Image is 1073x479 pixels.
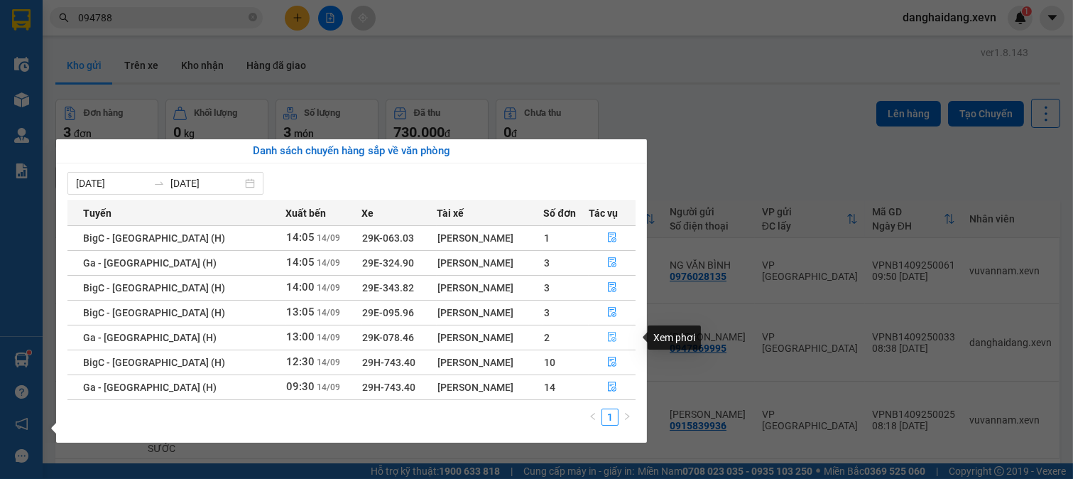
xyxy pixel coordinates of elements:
span: 09:30 [286,380,315,393]
span: file-done [607,282,617,294]
div: [PERSON_NAME] [437,255,543,271]
li: Previous Page [584,409,601,426]
div: [PERSON_NAME] [437,380,543,395]
span: swap-right [153,178,165,189]
span: 13:05 [286,306,315,318]
button: file-done [589,326,635,349]
span: 14 [544,382,555,393]
li: Next Page [619,409,636,426]
span: 14/09 [317,233,340,243]
button: file-done [589,351,635,374]
span: Xuất bến [285,205,326,221]
button: file-done [589,376,635,399]
span: file-done [607,257,617,269]
span: file-done [607,232,617,244]
span: 29H-743.40 [362,357,415,368]
div: [PERSON_NAME] [437,280,543,296]
span: Tuyến [83,205,111,221]
span: Số đơn [543,205,576,221]
span: Ga - [GEOGRAPHIC_DATA] (H) [83,332,217,343]
button: file-done [589,252,635,274]
span: right [623,412,631,421]
div: [PERSON_NAME] [437,230,543,246]
span: 14/09 [317,357,340,367]
span: 14:05 [286,231,315,244]
span: 29E-343.82 [362,282,414,294]
button: file-done [589,276,635,299]
input: Từ ngày [76,176,148,191]
button: left [584,409,601,426]
span: 1 [544,232,550,244]
span: file-done [607,357,617,368]
span: 13:00 [286,330,315,343]
span: Tác vụ [589,205,618,221]
span: 14/09 [317,258,340,268]
div: [PERSON_NAME] [437,305,543,321]
span: BigC - [GEOGRAPHIC_DATA] (H) [83,282,225,294]
div: Danh sách chuyến hàng sắp về văn phòng [67,143,636,160]
span: 3 [544,257,550,269]
button: file-done [589,227,635,249]
div: Xem phơi [648,325,701,350]
span: 3 [544,307,550,318]
span: 29K-063.03 [362,232,414,244]
span: 14/09 [317,333,340,343]
span: BigC - [GEOGRAPHIC_DATA] (H) [83,357,225,368]
button: right [619,409,636,426]
li: 1 [601,409,619,426]
span: to [153,178,165,189]
span: 3 [544,282,550,294]
span: 14:05 [286,256,315,269]
div: [PERSON_NAME] [437,355,543,370]
span: 12:30 [286,355,315,368]
span: Ga - [GEOGRAPHIC_DATA] (H) [83,382,217,393]
span: Xe [361,205,374,221]
span: 14:00 [286,281,315,294]
span: left [589,412,597,421]
span: Ga - [GEOGRAPHIC_DATA] (H) [83,257,217,269]
span: 14/09 [317,308,340,318]
span: 10 [544,357,555,368]
span: Tài xế [437,205,464,221]
span: 29H-743.40 [362,382,415,393]
a: 1 [602,409,618,425]
span: 29E-095.96 [362,307,414,318]
span: 29K-078.46 [362,332,414,343]
span: 14/09 [317,283,340,293]
span: BigC - [GEOGRAPHIC_DATA] (H) [83,232,225,244]
span: file-done [607,382,617,393]
span: file-done [607,332,617,343]
span: 14/09 [317,382,340,392]
span: 29E-324.90 [362,257,414,269]
div: [PERSON_NAME] [437,330,543,345]
span: 2 [544,332,550,343]
span: file-done [607,307,617,318]
input: Đến ngày [170,176,242,191]
button: file-done [589,301,635,324]
span: BigC - [GEOGRAPHIC_DATA] (H) [83,307,225,318]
